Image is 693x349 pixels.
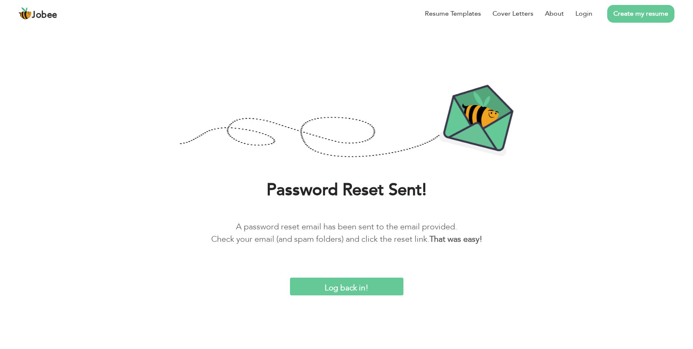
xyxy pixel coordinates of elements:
[19,7,32,20] img: jobee.io
[12,179,681,201] h1: Password Reset Sent!
[425,9,481,19] a: Resume Templates
[429,233,482,245] b: That was easy!
[607,5,674,23] a: Create my resume
[575,9,592,19] a: Login
[290,278,403,295] input: Log back in!
[179,84,514,160] img: Password-Reset-Confirmation.png
[19,7,57,20] a: Jobee
[12,221,681,245] p: A password reset email has been sent to the email provided. Check your email (and spam folders) a...
[32,11,57,20] span: Jobee
[493,9,533,19] a: Cover Letters
[545,9,564,19] a: About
